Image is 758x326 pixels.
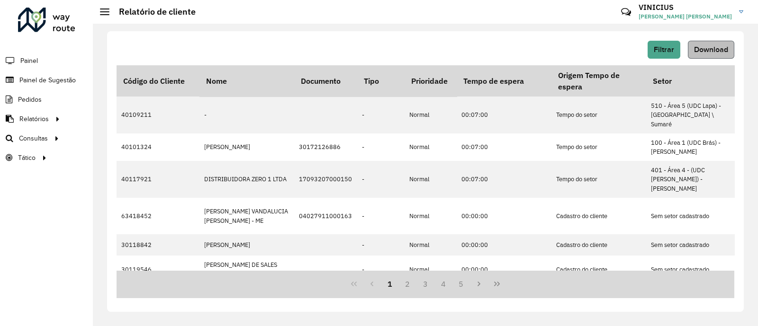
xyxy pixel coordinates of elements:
td: Sem setor cadastrado [646,198,741,235]
td: - [199,97,294,133]
td: - [357,97,405,133]
td: 401 - Área 4 - (UDC [PERSON_NAME]) - [PERSON_NAME] [646,161,741,198]
button: 5 [452,275,470,293]
button: Download [688,41,734,59]
td: 00:00:00 [457,234,551,256]
th: Origem Tempo de espera [551,65,646,97]
span: [PERSON_NAME] [PERSON_NAME] [639,12,732,21]
td: Normal [405,97,457,133]
span: Relatórios [19,114,49,124]
h2: Relatório de cliente [109,7,196,17]
td: Sem setor cadastrado [646,234,741,256]
h3: VINICIUS [639,3,732,12]
th: Tipo [357,65,405,97]
button: Next Page [470,275,488,293]
th: Prioridade [405,65,457,97]
td: Tempo do setor [551,161,646,198]
span: Consultas [19,133,48,143]
td: DISTRIBUIDORA ZERO 1 LTDA [199,161,294,198]
td: Normal [405,161,457,198]
td: Sem setor cadastrado [646,256,741,283]
td: Cadastro do cliente [551,234,646,256]
td: - [357,234,405,256]
th: Setor [646,65,741,97]
td: Normal [405,133,457,161]
button: Filtrar [648,41,680,59]
td: 30119546 [117,256,199,283]
td: Normal [405,256,457,283]
td: 00:07:00 [457,97,551,133]
td: Cadastro do cliente [551,256,646,283]
td: - [357,133,405,161]
td: 17093207000150 [294,161,357,198]
span: Tático [18,153,36,163]
span: Download [694,45,728,53]
td: - [357,161,405,198]
td: Cadastro do cliente [551,198,646,235]
td: 100 - Área 1 (UDC Brás) - [PERSON_NAME] [646,133,741,161]
span: Filtrar [654,45,674,53]
td: [PERSON_NAME] [199,133,294,161]
td: Tempo do setor [551,133,646,161]
td: Normal [405,198,457,235]
td: 40109211 [117,97,199,133]
button: 2 [398,275,416,293]
td: Tempo do setor [551,97,646,133]
button: Last Page [488,275,506,293]
td: 00:00:00 [457,198,551,235]
td: 63418452 [117,198,199,235]
span: Painel de Sugestão [19,75,76,85]
td: 40101324 [117,133,199,161]
th: Tempo de espera [457,65,551,97]
td: [PERSON_NAME] VANDALUCIA [PERSON_NAME] - ME [199,198,294,235]
td: 04027911000163 [294,198,357,235]
td: 40117921 [117,161,199,198]
span: Painel [20,56,38,66]
th: Código do Cliente [117,65,199,97]
span: Pedidos [18,95,42,105]
th: Nome [199,65,294,97]
button: 3 [416,275,434,293]
th: Documento [294,65,357,97]
td: Normal [405,234,457,256]
td: 00:00:00 [457,256,551,283]
td: [PERSON_NAME] [199,234,294,256]
td: 00:07:00 [457,161,551,198]
td: - [357,198,405,235]
button: 1 [381,275,399,293]
button: 4 [434,275,452,293]
a: Contato Rápido [616,2,636,22]
td: 00:07:00 [457,133,551,161]
td: [PERSON_NAME] DE SALES [PERSON_NAME] [199,256,294,283]
td: 30118842 [117,234,199,256]
td: 510 - Área 5 (UDC Lapa) - [GEOGRAPHIC_DATA] \ Sumaré [646,97,741,133]
td: - [357,256,405,283]
td: 30172126886 [294,133,357,161]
